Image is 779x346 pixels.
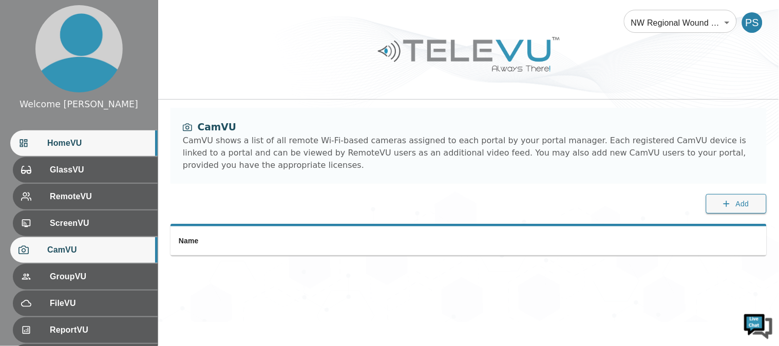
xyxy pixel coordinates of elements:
div: FileVU [13,291,158,316]
img: profile.png [35,5,123,92]
span: CamVU [47,244,149,256]
div: ReportVU [13,317,158,343]
span: Add [736,198,749,210]
span: GroupVU [50,271,149,283]
textarea: Type your message and hit 'Enter' [5,234,196,270]
div: PS [742,12,763,33]
span: Name [179,237,199,245]
span: ScreenVU [50,217,149,229]
span: ReportVU [50,324,149,336]
div: GlassVU [13,157,158,183]
div: CamVU shows a list of all remote Wi-Fi-based cameras assigned to each portal by your portal manag... [183,134,754,171]
div: ScreenVU [13,210,158,236]
table: simple table [170,226,767,256]
img: Chat Widget [743,310,774,341]
div: RemoteVU [13,184,158,209]
span: HomeVU [47,137,149,149]
div: CamVU [183,120,754,134]
button: Add [706,194,767,214]
span: GlassVU [50,164,149,176]
span: RemoteVU [50,190,149,203]
div: GroupVU [13,264,158,290]
div: Chat with us now [53,54,173,67]
span: We're online! [60,106,142,210]
div: Minimize live chat window [168,5,193,30]
div: NW Regional Wound Care [624,8,737,37]
img: Logo [376,33,561,75]
img: d_736959983_company_1615157101543_736959983 [17,48,43,73]
div: CamVU [10,237,158,263]
div: HomeVU [10,130,158,156]
div: Welcome [PERSON_NAME] [20,98,138,111]
span: FileVU [50,297,149,310]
